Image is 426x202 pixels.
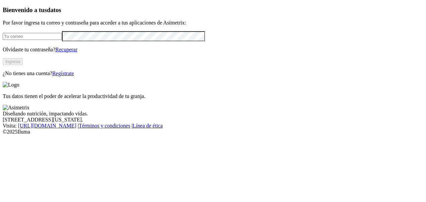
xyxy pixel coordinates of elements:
a: Regístrate [52,70,74,76]
a: Términos y condiciones [79,123,130,129]
div: Diseñando nutrición, impactando vidas. [3,111,423,117]
p: Olvidaste tu contraseña? [3,47,423,53]
img: Logo [3,82,19,88]
img: Asimetrix [3,105,29,111]
input: Tu correo [3,33,62,40]
p: Por favor ingresa tu correo y contraseña para acceder a tus aplicaciones de Asimetrix: [3,20,423,26]
a: Línea de ética [133,123,163,129]
div: © 2025 Iluma [3,129,423,135]
p: Tus datos tienen el poder de acelerar la productividad de tu granja. [3,93,423,99]
div: [STREET_ADDRESS][US_STATE]. [3,117,423,123]
a: Recuperar [55,47,77,52]
span: datos [47,6,61,13]
a: [URL][DOMAIN_NAME] [18,123,76,129]
button: Ingresa [3,58,23,65]
div: Visita : | | [3,123,423,129]
p: ¿No tienes una cuenta? [3,70,423,77]
h3: Bienvenido a tus [3,6,423,14]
